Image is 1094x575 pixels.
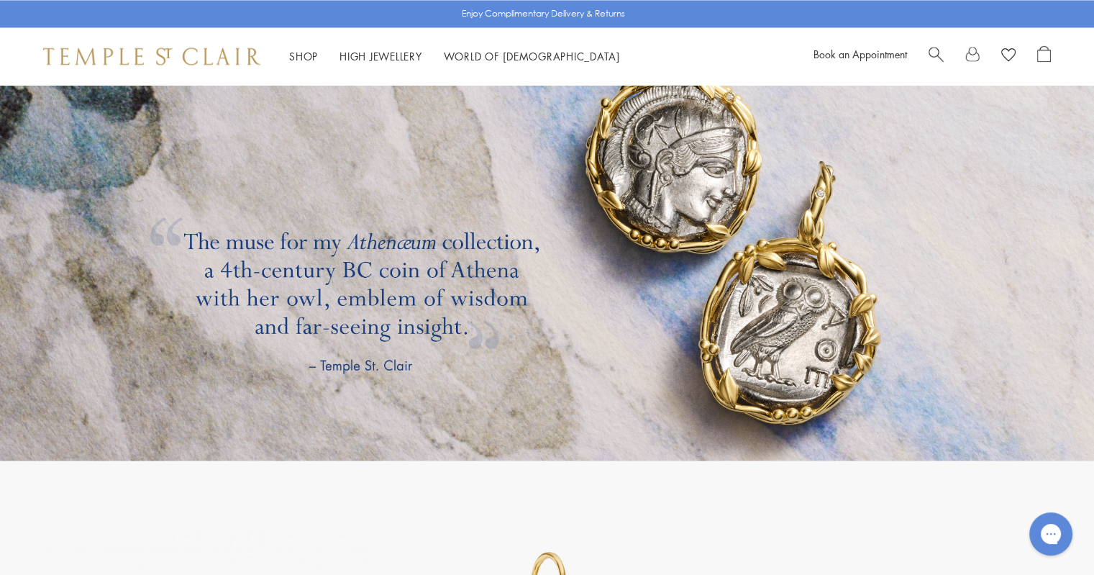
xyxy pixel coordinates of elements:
[1022,507,1080,561] iframe: Gorgias live chat messenger
[43,47,260,65] img: Temple St. Clair
[1037,45,1051,67] a: Open Shopping Bag
[813,47,907,61] a: Book an Appointment
[1001,45,1016,67] a: View Wishlist
[289,47,620,65] nav: Main navigation
[929,45,944,67] a: Search
[444,49,620,63] a: World of [DEMOGRAPHIC_DATA]World of [DEMOGRAPHIC_DATA]
[462,6,625,21] p: Enjoy Complimentary Delivery & Returns
[339,49,422,63] a: High JewelleryHigh Jewellery
[289,49,318,63] a: ShopShop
